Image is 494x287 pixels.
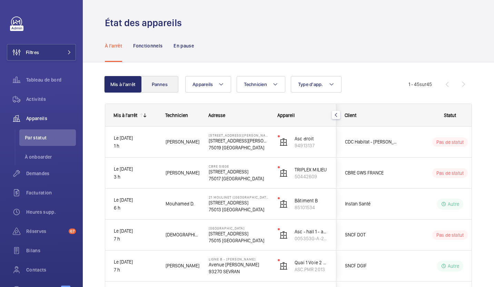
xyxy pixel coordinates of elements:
[295,173,328,180] p: 50442609
[209,257,269,261] p: LIGNE B - [PERSON_NAME]
[166,138,200,146] span: [PERSON_NAME]
[69,228,76,234] span: 67
[295,228,328,235] p: Asc - hall 1 - ascenseur "Coeur de gare" -
[444,113,456,118] span: Statut
[345,113,356,118] span: Client
[105,42,122,49] p: À l'arrêt
[295,197,328,204] p: Bâtiment B
[26,170,76,177] span: Demandes
[209,226,269,230] p: [GEOGRAPHIC_DATA]
[114,227,157,235] p: Le [DATE]
[26,76,76,83] span: Tableau de bord
[209,164,269,168] p: CBRE SIEGE
[114,204,157,212] p: 6 h
[26,115,76,122] span: Appareils
[166,231,200,239] span: [DEMOGRAPHIC_DATA][PERSON_NAME]
[209,237,269,244] p: 75015 [GEOGRAPHIC_DATA]
[209,206,269,213] p: 75013 [GEOGRAPHIC_DATA]
[295,142,328,149] p: 94913137
[174,42,194,49] p: En pause
[26,96,76,103] span: Activités
[114,142,157,150] p: 1 h
[209,261,269,268] p: Avenue [PERSON_NAME]
[133,42,162,49] p: Fonctionnels
[345,138,398,146] span: CDC Habitat - [PERSON_NAME]
[26,189,76,196] span: Facturation
[345,231,398,239] span: SNCF DOT
[291,76,342,93] button: Type d'app.
[209,175,269,182] p: 75017 [GEOGRAPHIC_DATA]
[279,169,288,177] img: elevator.svg
[436,232,464,238] p: Pas de statut
[279,231,288,239] img: elevator.svg
[345,200,398,208] span: Instan Santé
[114,258,157,266] p: Le [DATE]
[114,235,157,243] p: 7 h
[26,228,66,235] span: Réserves
[114,266,157,274] p: 7 h
[114,173,157,181] p: 3 h
[295,259,328,266] p: Quai 1 Voie 2 dir [GEOGRAPHIC_DATA]
[25,153,76,160] span: À onboarder
[166,262,200,270] span: [PERSON_NAME]
[448,263,459,269] p: Autre
[209,144,269,151] p: 75019 [GEOGRAPHIC_DATA]
[185,76,231,93] button: Appareils
[277,113,328,118] div: Appareil
[141,76,178,93] button: Pannes
[298,82,323,87] span: Type d'app.
[26,266,76,273] span: Contacts
[209,230,269,237] p: [STREET_ADDRESS]
[209,137,269,144] p: [STREET_ADDRESS][PERSON_NAME]
[295,235,328,242] p: 005353G-A-2-21-0-02
[208,113,225,118] span: Adresse
[114,196,157,204] p: Le [DATE]
[419,82,426,87] span: sur
[295,135,328,142] p: Asc droit
[26,247,76,254] span: Bilans
[26,49,39,56] span: Filtres
[279,262,288,270] img: elevator.svg
[209,168,269,175] p: [STREET_ADDRESS]
[166,169,200,177] span: [PERSON_NAME]
[114,165,157,173] p: Le [DATE]
[105,17,186,29] h1: État des appareils
[244,82,267,87] span: Technicien
[166,200,200,208] span: Mouhamed D.
[209,195,269,199] p: 21 Moulinet ([GEOGRAPHIC_DATA])
[295,266,328,273] p: ASC.PMR 2013
[408,82,432,87] span: 1 - 45 45
[114,134,157,142] p: Le [DATE]
[295,166,328,173] p: TRIPLEX MILIEU
[25,134,76,141] span: Par statut
[209,199,269,206] p: [STREET_ADDRESS]
[436,139,464,146] p: Pas de statut
[345,262,398,270] span: SNCF DGIF
[26,209,76,215] span: Heures supp.
[113,113,137,118] div: Mis à l'arrêt
[192,82,213,87] span: Appareils
[165,113,188,118] span: Technicien
[436,170,464,177] p: Pas de statut
[448,201,459,208] p: Autre
[7,44,76,61] button: Filtres
[104,76,141,93] button: Mis à l'arrêt
[345,169,398,177] span: CBRE GWS FRANCE
[279,138,288,146] img: elevator.svg
[209,133,269,137] p: [STREET_ADDRESS][PERSON_NAME]
[279,200,288,208] img: elevator.svg
[209,268,269,275] p: 93270 SEVRAN
[237,76,285,93] button: Technicien
[295,204,328,211] p: 85101534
